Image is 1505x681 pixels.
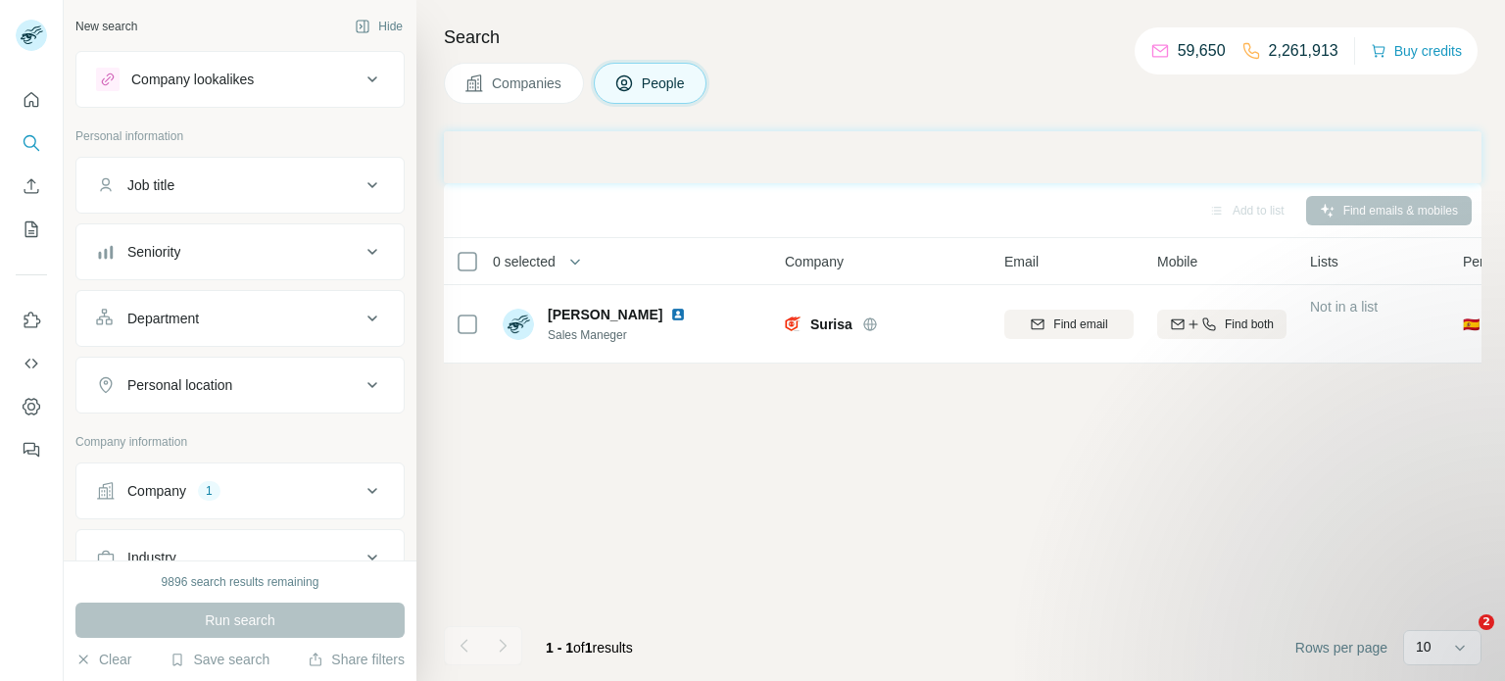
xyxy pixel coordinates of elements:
p: Company information [75,433,405,451]
img: Avatar [503,309,534,340]
div: Seniority [127,242,180,262]
button: Enrich CSV [16,169,47,204]
span: Surisa [810,315,852,334]
img: Logo of Surisa [785,316,801,331]
p: Personal information [75,127,405,145]
span: Sales Maneger [548,326,694,344]
div: Industry [127,548,176,567]
img: LinkedIn logo [670,307,686,322]
span: Find both [1225,316,1274,333]
p: 2,261,913 [1269,39,1338,63]
span: Company [785,252,844,271]
span: 1 - 1 [546,640,573,656]
div: Company lookalikes [131,70,254,89]
button: Department [76,295,404,342]
h4: Search [444,24,1481,51]
div: Personal location [127,375,232,395]
span: Lists [1310,252,1338,271]
button: Feedback [16,432,47,467]
button: Company1 [76,467,404,514]
button: Buy credits [1371,37,1462,65]
div: Company [127,481,186,501]
span: Not in a list [1310,299,1378,315]
div: New search [75,18,137,35]
span: Email [1004,252,1039,271]
span: People [642,73,687,93]
button: Find both [1157,310,1287,339]
iframe: Intercom live chat [1438,614,1485,661]
button: Seniority [76,228,404,275]
iframe: Banner [444,131,1481,183]
button: Use Surfe API [16,346,47,381]
span: Find email [1053,316,1107,333]
span: 2 [1479,614,1494,630]
span: 0 selected [493,252,556,271]
span: 🇪🇸 [1463,315,1480,334]
span: Companies [492,73,563,93]
button: Share filters [308,650,405,669]
span: Mobile [1157,252,1197,271]
button: Find email [1004,310,1134,339]
button: Use Surfe on LinkedIn [16,303,47,338]
button: Search [16,125,47,161]
button: Quick start [16,82,47,118]
span: 1 [585,640,593,656]
button: Industry [76,534,404,581]
span: results [546,640,633,656]
button: Hide [341,12,416,41]
button: Personal location [76,362,404,409]
button: Clear [75,650,131,669]
button: Dashboard [16,389,47,424]
button: Job title [76,162,404,209]
div: Department [127,309,199,328]
span: [PERSON_NAME] [548,305,662,324]
button: My lists [16,212,47,247]
div: 9896 search results remaining [162,573,319,591]
button: Save search [170,650,269,669]
button: Company lookalikes [76,56,404,103]
div: 1 [198,482,220,500]
div: Job title [127,175,174,195]
p: 59,650 [1178,39,1226,63]
span: of [573,640,585,656]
